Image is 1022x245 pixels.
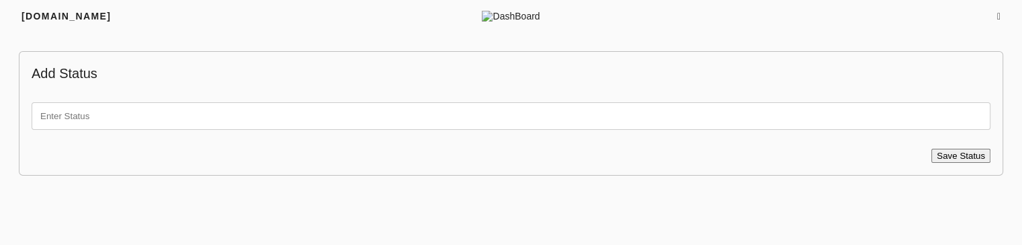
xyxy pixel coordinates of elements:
span: [DOMAIN_NAME] [22,11,111,22]
p: Add Status [32,64,990,83]
img: dashboard.png [482,11,493,22]
span: DashBoard [476,9,545,23]
span: Save Status [937,151,985,161]
button: Save Status [931,149,990,163]
input: Enter Status [32,102,990,130]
